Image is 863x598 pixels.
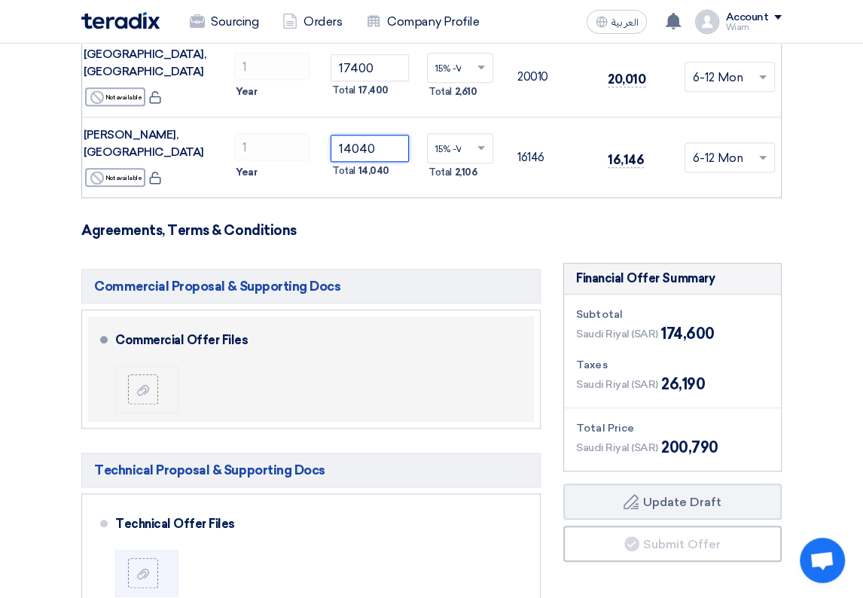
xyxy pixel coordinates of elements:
span: العربية [611,17,638,28]
td: 20010 [505,37,596,117]
h5: Technical Proposal & Supporting Docs [81,453,541,487]
img: Teradix logo [81,12,160,29]
span: [PERSON_NAME], [GEOGRAPHIC_DATA] [84,128,204,159]
img: profile_test.png [695,10,719,34]
h5: Commercial Proposal & Supporting Docs [81,269,541,304]
div: Not available [85,87,145,106]
ng-select: VAT [427,133,493,163]
input: RFQ_STEP1.ITEMS.2.AMOUNT_TITLE [234,53,310,80]
div: Wiam [725,23,782,32]
span: 174,600 [661,322,715,345]
span: Total [332,163,355,178]
input: Unit Price [331,135,409,162]
button: العربية [587,10,647,34]
a: Orders [270,5,354,38]
div: Technical Offer Files [115,506,516,542]
div: Not available [85,168,145,187]
div: Subtotal [576,307,769,322]
span: 20,010 [608,72,645,87]
button: Submit Offer [563,526,782,562]
span: Saudi Riyal (SAR) [576,326,658,342]
span: Saudi Riyal (SAR) [576,377,658,392]
span: 14,040 [358,163,389,178]
span: Total [428,84,452,99]
span: 2,610 [455,84,477,99]
span: 200,790 [661,436,718,459]
input: Unit Price [331,54,409,81]
span: Total [428,165,452,180]
span: Total [332,83,355,98]
span: 26,190 [661,373,705,395]
span: Year [236,84,257,99]
div: Total Price [576,420,769,436]
span: [GEOGRAPHIC_DATA], [GEOGRAPHIC_DATA] [84,47,206,78]
button: Update Draft [563,484,782,520]
div: Account [725,11,768,24]
div: Financial Offer Summary [576,270,715,288]
a: Company Profile [354,5,491,38]
div: Open chat [800,538,845,583]
span: 17,400 [358,83,389,98]
span: 16,146 [608,152,644,168]
input: RFQ_STEP1.ITEMS.2.AMOUNT_TITLE [234,133,310,160]
ng-select: VAT [427,53,493,83]
span: Saudi Riyal (SAR) [576,440,658,456]
span: 2,106 [455,165,477,180]
td: 16146 [505,117,596,198]
a: Sourcing [178,5,270,38]
h3: Agreements, Terms & Conditions [81,222,782,239]
div: Taxes [576,357,769,373]
span: Year [236,165,257,180]
div: Commercial Offer Files [115,322,516,358]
